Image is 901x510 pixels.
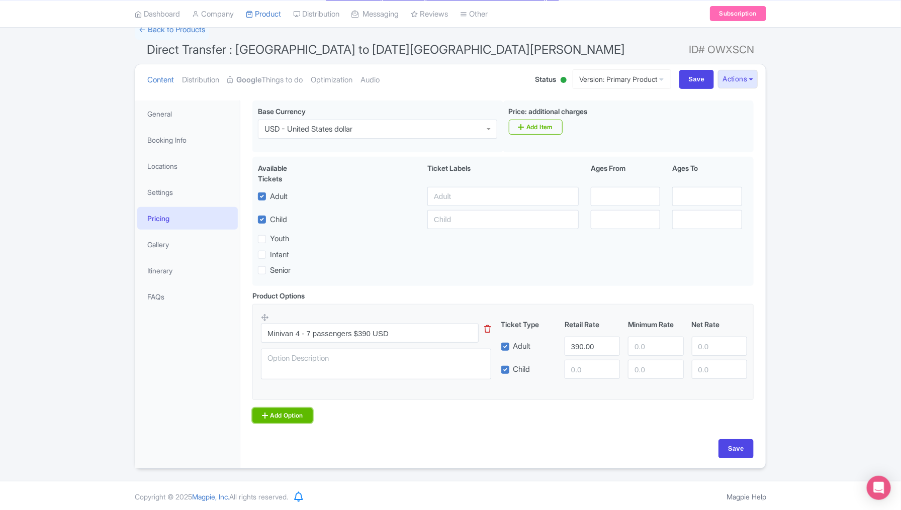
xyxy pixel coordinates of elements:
input: 0.0 [628,337,683,356]
a: Optimization [311,64,352,96]
a: Settings [137,181,238,203]
a: GoogleThings to do [227,64,303,96]
input: 0.0 [565,360,620,379]
input: 0.0 [628,360,683,379]
div: Ticket Labels [421,163,585,184]
input: Adult [427,187,579,206]
div: Active [559,73,569,88]
input: Option Name [261,324,479,343]
input: 0.0 [692,337,747,356]
a: Magpie Help [727,492,766,501]
input: 0.0 [692,360,747,379]
a: Booking Info [137,129,238,151]
a: Itinerary [137,259,238,282]
a: Audio [361,64,380,96]
input: 0.0 [565,337,620,356]
a: Subscription [710,6,766,21]
a: Pricing [137,207,238,230]
label: Child [270,214,287,226]
label: Child [513,364,530,375]
label: Price: additional charges [509,106,588,117]
div: USD - United States dollar [264,125,352,134]
button: Actions [718,70,758,88]
label: Youth [270,233,289,245]
input: Save [679,70,714,89]
label: Adult [270,191,288,202]
div: Net Rate [688,319,751,330]
strong: Google [236,74,261,86]
a: Distribution [182,64,219,96]
div: Ages From [585,163,666,184]
a: Add Option [252,408,313,423]
label: Adult [513,341,531,352]
label: Infant [270,249,289,261]
a: Locations [137,155,238,177]
div: Product Options [252,290,305,301]
div: Available Tickets [258,163,312,184]
div: Open Intercom Messenger [867,476,891,500]
input: Save [718,439,754,458]
span: Base Currency [258,107,306,116]
div: Retail Rate [561,319,624,330]
a: General [137,103,238,125]
span: Magpie, Inc. [192,492,229,501]
a: ← Back to Products [135,20,209,40]
a: Add Item [509,120,563,135]
span: Direct Transfer : [GEOGRAPHIC_DATA] to [DATE][GEOGRAPHIC_DATA][PERSON_NAME] [147,42,625,57]
input: Child [427,210,579,229]
a: FAQs [137,285,238,308]
a: Content [147,64,174,96]
a: Gallery [137,233,238,256]
div: Ticket Type [497,319,561,330]
a: Version: Primary Product [573,69,671,89]
label: Senior [270,265,291,276]
div: Minimum Rate [624,319,687,330]
div: Copyright © 2025 All rights reserved. [129,491,294,502]
span: Status [535,74,557,84]
div: Ages To [666,163,748,184]
span: ID# OWXSCN [689,40,754,60]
